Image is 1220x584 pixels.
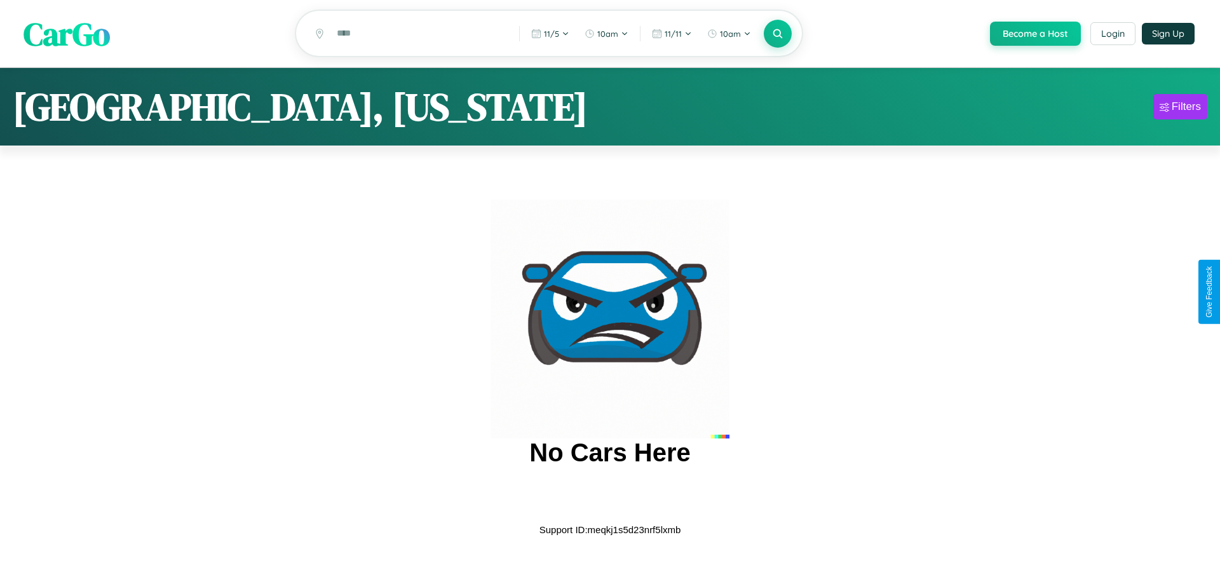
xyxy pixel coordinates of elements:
button: Login [1090,22,1135,45]
button: 10am [701,24,757,44]
button: Become a Host [990,22,1081,46]
button: Sign Up [1142,23,1195,44]
div: Filters [1172,100,1201,113]
span: 10am [597,29,618,39]
h2: No Cars Here [529,438,690,467]
button: Filters [1153,94,1207,119]
h1: [GEOGRAPHIC_DATA], [US_STATE] [13,81,588,133]
img: car [491,200,729,438]
p: Support ID: meqkj1s5d23nrf5lxmb [539,521,681,538]
span: 11 / 11 [665,29,682,39]
span: CarGo [24,11,110,55]
button: 10am [578,24,635,44]
span: 10am [720,29,741,39]
button: 11/11 [646,24,698,44]
span: 11 / 5 [544,29,559,39]
div: Give Feedback [1205,266,1214,318]
button: 11/5 [525,24,576,44]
